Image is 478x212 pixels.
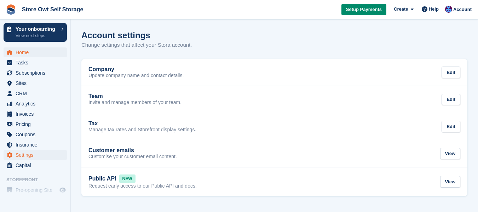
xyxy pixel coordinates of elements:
div: View [440,176,460,188]
p: Request early access to our Public API and docs. [88,183,197,189]
span: Home [16,47,58,57]
a: Public API NEW Request early access to our Public API and docs. View [81,167,467,196]
span: Analytics [16,99,58,109]
a: Your onboarding View next steps [4,23,67,42]
div: Edit [442,121,460,132]
a: Customer emails Customise your customer email content. View [81,140,467,167]
a: menu [4,47,67,57]
span: Coupons [16,130,58,139]
img: stora-icon-8386f47178a22dfd0bd8f6a31ec36ba5ce8667c1dd55bd0f319d3a0aa187defe.svg [6,4,16,15]
div: Edit [442,67,460,78]
span: Invoices [16,109,58,119]
a: Preview store [58,186,67,194]
span: NEW [119,174,136,183]
a: menu [4,68,67,78]
h2: Company [88,66,114,73]
p: Customise your customer email content. [88,154,177,160]
img: Andrew Omeltschenko [445,6,452,13]
p: Update company name and contact details. [88,73,184,79]
a: menu [4,140,67,150]
p: View next steps [16,33,58,39]
span: Pricing [16,119,58,129]
span: Settings [16,150,58,160]
a: menu [4,130,67,139]
a: menu [4,119,67,129]
p: Your onboarding [16,27,58,31]
span: Setup Payments [346,6,382,13]
a: Team Invite and manage members of your team. Edit [81,86,467,113]
a: menu [4,160,67,170]
h2: Public API [88,176,116,182]
span: Help [429,6,439,13]
a: Tax Manage tax rates and Storefront display settings. Edit [81,113,467,140]
a: menu [4,150,67,160]
span: Tasks [16,58,58,68]
a: Store Owt Self Storage [19,4,86,15]
h2: Tax [88,120,98,127]
span: Account [453,6,472,13]
h2: Team [88,93,103,99]
div: Edit [442,94,460,105]
span: Insurance [16,140,58,150]
a: menu [4,99,67,109]
h1: Account settings [81,30,150,40]
a: menu [4,78,67,88]
span: Create [394,6,408,13]
a: menu [4,109,67,119]
span: Capital [16,160,58,170]
h2: Customer emails [88,147,134,154]
span: Storefront [6,176,70,183]
a: menu [4,185,67,195]
span: Sites [16,78,58,88]
span: Subscriptions [16,68,58,78]
span: Pre-opening Site [16,185,58,195]
p: Manage tax rates and Storefront display settings. [88,127,196,133]
p: Invite and manage members of your team. [88,99,182,106]
a: Setup Payments [341,4,386,16]
div: View [440,148,460,160]
a: menu [4,88,67,98]
a: Company Update company name and contact details. Edit [81,59,467,86]
p: Change settings that affect your Stora account. [81,41,192,49]
a: menu [4,58,67,68]
span: CRM [16,88,58,98]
